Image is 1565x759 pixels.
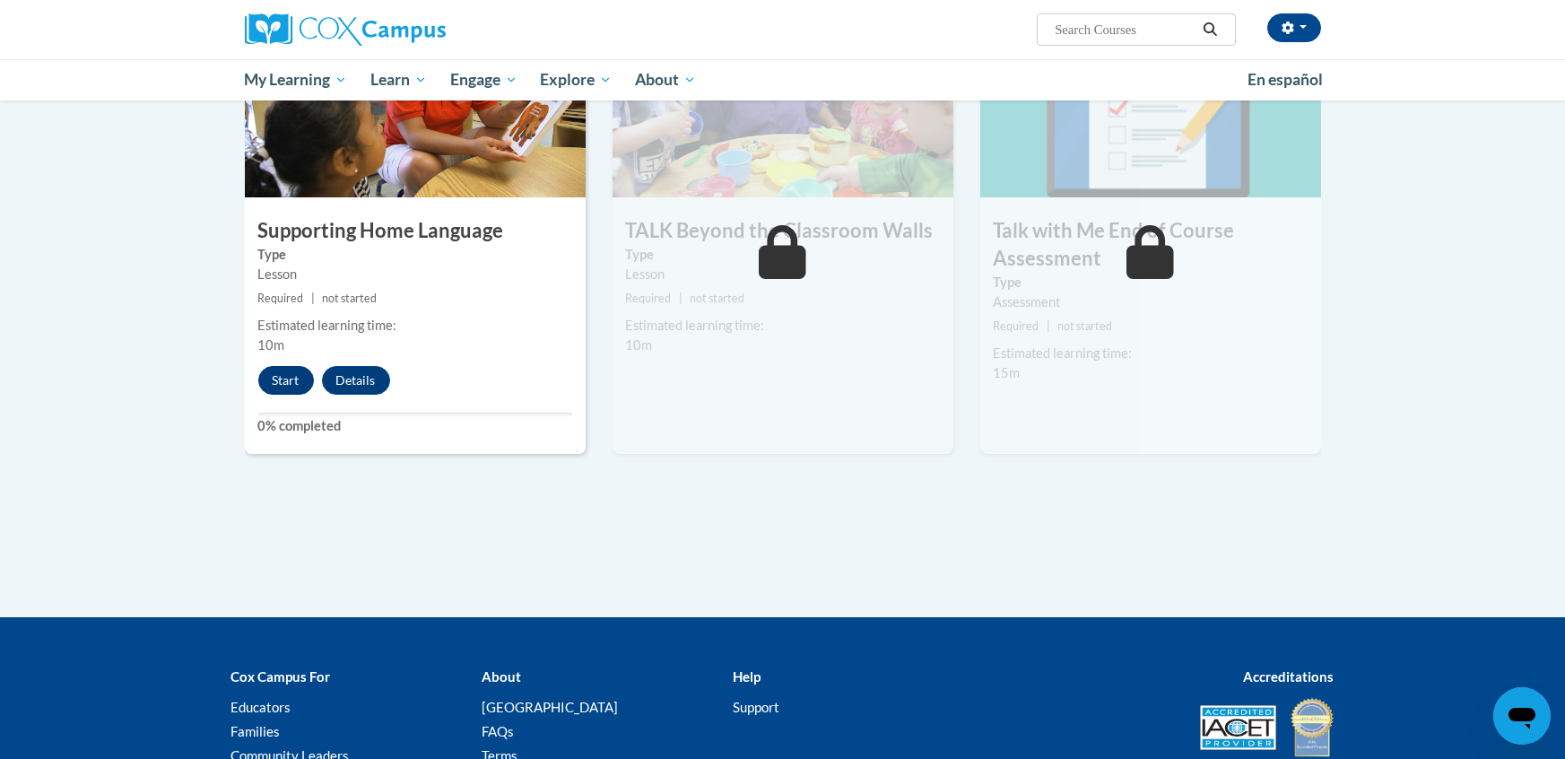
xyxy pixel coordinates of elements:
[613,217,953,245] h3: TALK Beyond the Classroom Walls
[370,69,427,91] span: Learn
[244,69,347,91] span: My Learning
[626,316,940,336] div: Estimated learning time:
[482,723,514,739] a: FAQs
[233,59,360,100] a: My Learning
[245,18,586,197] img: Course Image
[613,18,953,197] img: Course Image
[623,59,708,100] a: About
[994,292,1308,312] div: Assessment
[258,245,572,265] label: Type
[994,273,1308,292] label: Type
[311,292,315,305] span: |
[994,319,1039,333] span: Required
[322,292,377,305] span: not started
[1047,319,1050,333] span: |
[258,337,285,353] span: 10m
[258,416,572,436] label: 0% completed
[231,723,281,739] a: Families
[1053,19,1196,40] input: Search Courses
[359,59,439,100] a: Learn
[482,668,521,685] b: About
[1248,70,1323,89] span: En español
[626,265,940,284] div: Lesson
[231,699,291,715] a: Educators
[482,699,618,715] a: [GEOGRAPHIC_DATA]
[540,69,612,91] span: Explore
[626,292,672,305] span: Required
[635,69,696,91] span: About
[626,337,653,353] span: 10m
[245,13,586,46] a: Cox Campus
[1290,696,1335,759] img: IDA® Accredited
[258,265,572,284] div: Lesson
[528,59,623,100] a: Explore
[218,59,1348,100] div: Main menu
[733,668,761,685] b: Help
[258,316,572,336] div: Estimated learning time:
[994,344,1308,363] div: Estimated learning time:
[733,699,779,715] a: Support
[450,69,517,91] span: Engage
[679,292,683,305] span: |
[980,217,1321,273] h3: Talk with Me End of Course Assessment
[994,365,1021,380] span: 15m
[1236,61,1335,99] a: En español
[1493,687,1551,745] iframe: Button to launch messaging window, conversation in progress
[231,668,331,685] b: Cox Campus For
[1200,705,1276,750] img: Accredited IACET® Provider
[439,59,529,100] a: Engage
[1057,319,1112,333] span: not started
[1244,668,1335,685] b: Accreditations
[626,245,940,265] label: Type
[1196,19,1223,40] button: Search
[690,292,744,305] span: not started
[245,217,586,245] h3: Supporting Home Language
[258,292,304,305] span: Required
[322,366,390,395] button: Details
[980,18,1321,197] img: Course Image
[1267,13,1321,42] button: Account Settings
[258,366,314,395] button: Start
[245,13,446,46] img: Cox Campus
